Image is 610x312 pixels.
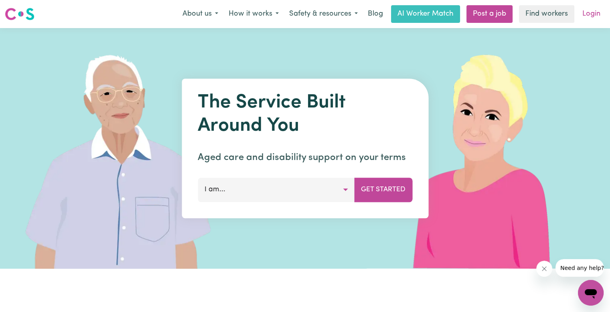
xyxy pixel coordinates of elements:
a: Post a job [466,5,513,23]
button: Get Started [354,178,412,202]
a: Careseekers logo [5,5,34,23]
h1: The Service Built Around You [198,91,412,138]
a: Find workers [519,5,574,23]
a: Blog [363,5,388,23]
a: Login [578,5,605,23]
span: Need any help? [5,6,49,12]
iframe: Close message [536,261,552,277]
a: AI Worker Match [391,5,460,23]
iframe: Message from company [555,259,604,277]
button: Safety & resources [284,6,363,22]
button: About us [177,6,223,22]
iframe: Button to launch messaging window [578,280,604,306]
p: Aged care and disability support on your terms [198,150,412,165]
button: How it works [223,6,284,22]
button: I am... [198,178,355,202]
img: Careseekers logo [5,7,34,21]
